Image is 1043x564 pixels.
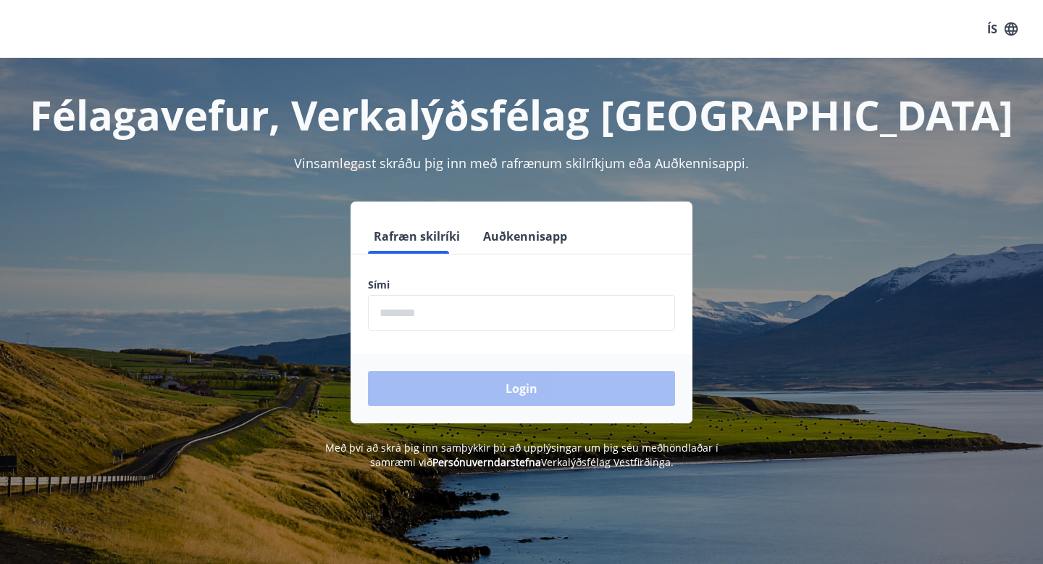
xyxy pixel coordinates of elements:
[432,455,541,469] a: Persónuverndarstefna
[294,154,749,172] span: Vinsamlegast skráðu þig inn með rafrænum skilríkjum eða Auðkennisappi.
[477,219,573,254] button: Auðkennisapp
[979,16,1026,42] button: ÍS
[368,278,675,292] label: Sími
[368,219,466,254] button: Rafræn skilríki
[17,87,1026,142] h1: Félagavefur, Verkalýðsfélag [GEOGRAPHIC_DATA]
[325,441,719,469] span: Með því að skrá þig inn samþykkir þú að upplýsingar um þig séu meðhöndlaðar í samræmi við Verkalý...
